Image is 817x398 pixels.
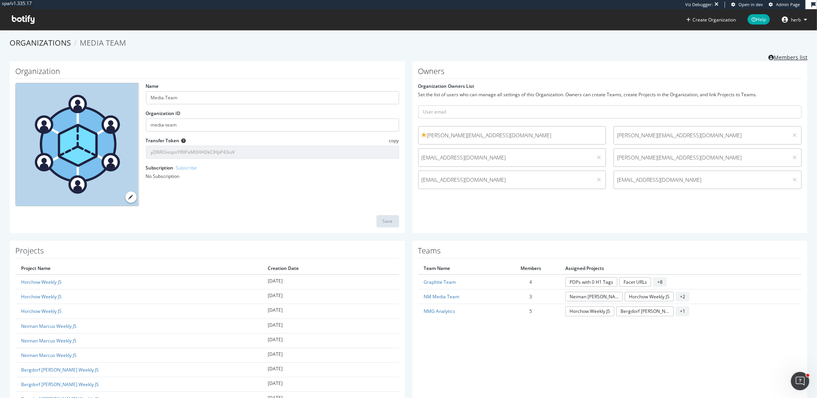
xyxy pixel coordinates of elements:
[617,154,785,161] span: [PERSON_NAME][EMAIL_ADDRESS][DOMAIN_NAME]
[418,67,802,79] h1: Owners
[619,277,651,287] a: Facet URLs
[21,279,62,285] a: Horchow Weekly JS
[676,306,689,316] span: + 1
[565,292,623,301] a: Neiman [PERSON_NAME] Ad-Hoc
[15,67,399,79] h1: Organization
[502,289,560,304] td: 3
[422,176,589,184] span: [EMAIL_ADDRESS][DOMAIN_NAME]
[21,367,99,373] a: Bergdorf [PERSON_NAME] Weekly JS
[769,2,800,8] a: Admin Page
[617,132,785,139] span: [PERSON_NAME][EMAIL_ADDRESS][DOMAIN_NAME]
[791,372,809,390] iframe: Intercom live chat
[502,262,560,275] th: Members
[424,293,460,300] a: NM Media Team
[560,262,802,275] th: Assigned Projects
[748,14,770,25] span: Help
[10,38,71,48] a: Organizations
[262,289,399,304] td: [DATE]
[146,91,399,104] input: name
[146,110,181,117] label: Organization ID
[262,348,399,362] td: [DATE]
[616,306,674,316] a: Bergdorf [PERSON_NAME] Weekly JS
[686,16,736,23] button: Create Organization
[146,83,159,89] label: Name
[262,377,399,392] td: [DATE]
[10,38,807,49] ol: breadcrumbs
[422,132,603,139] span: [PERSON_NAME][EMAIL_ADDRESS][DOMAIN_NAME]
[418,262,503,275] th: Team Name
[262,333,399,348] td: [DATE]
[21,293,62,300] a: Horchow Weekly JS
[776,2,800,7] span: Admin Page
[676,292,689,301] span: + 2
[776,13,813,26] button: herb
[262,275,399,289] td: [DATE]
[418,247,802,258] h1: Teams
[377,215,399,227] button: Save
[418,83,475,89] label: Organization Owners List
[768,52,807,61] a: Members list
[262,262,399,275] th: Creation Date
[21,352,77,359] a: Neiman Marcus Weekly JS
[418,105,802,118] input: User email
[262,319,399,333] td: [DATE]
[424,308,455,314] a: NMG Analytics
[424,279,456,285] a: Graphite Team
[146,137,180,144] label: Transfer Token
[15,247,399,258] h1: Projects
[389,137,399,144] span: copy
[685,2,713,8] div: Viz Debugger:
[262,363,399,377] td: [DATE]
[262,304,399,319] td: [DATE]
[21,308,62,314] a: Horchow Weekly JS
[731,2,763,8] a: Open in dev
[617,176,785,184] span: [EMAIL_ADDRESS][DOMAIN_NAME]
[383,218,393,224] div: Save
[15,262,262,275] th: Project Name
[146,118,399,132] input: Organization ID
[21,323,77,329] a: Neiman Marcus Weekly JS
[146,164,197,171] label: Subscription
[146,173,399,179] div: No Subscription
[80,38,126,48] span: Media Team
[422,154,589,161] span: [EMAIL_ADDRESS][DOMAIN_NAME]
[418,91,802,98] div: Set the list of users who can manage all settings of this Organization. Owners can create Teams, ...
[21,381,99,388] a: Bergdorf [PERSON_NAME] Weekly JS
[738,2,763,7] span: Open in dev
[565,306,614,316] a: Horchow Weekly JS
[502,304,560,319] td: 5
[174,164,197,171] a: - Subscribe
[502,275,560,289] td: 4
[653,277,667,287] span: + 8
[565,277,617,287] a: PDPs with 0 H1 Tags
[625,292,674,301] a: Horchow Weekly JS
[791,16,801,23] span: herb
[21,337,77,344] a: Neiman Marcus Weekly JS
